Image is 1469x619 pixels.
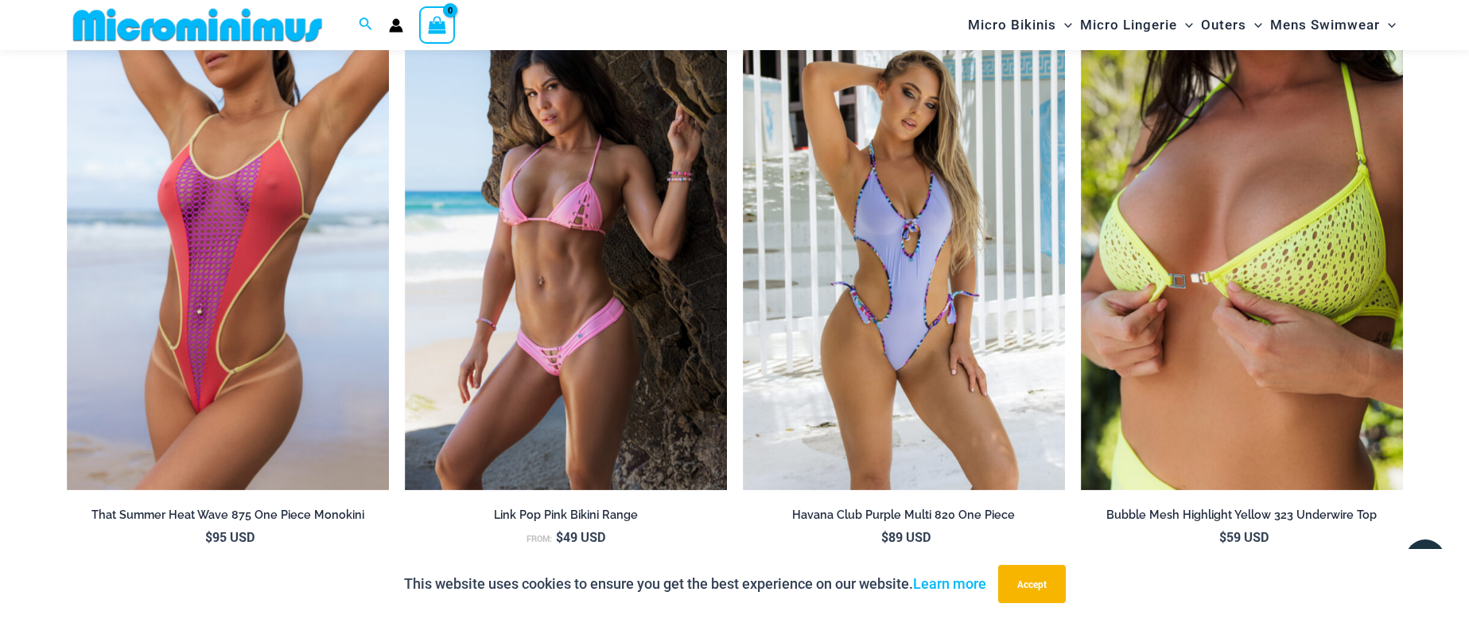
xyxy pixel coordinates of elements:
[419,6,456,43] a: View Shopping Cart, empty
[1219,528,1226,545] span: $
[1270,5,1380,45] span: Mens Swimwear
[556,528,563,545] span: $
[1201,5,1246,45] span: Outers
[743,7,1065,491] img: Havana Club Purple Multi 820 One Piece 01
[405,7,727,491] img: Link Pop Pink 3070 Top 4955 Bottom 01
[1197,5,1266,45] a: OutersMenu ToggleMenu Toggle
[962,2,1403,48] nav: Site Navigation
[527,533,552,544] span: From:
[1081,508,1403,523] h2: Bubble Mesh Highlight Yellow 323 Underwire Top
[1219,528,1269,545] bdi: 59 USD
[1081,7,1403,491] img: Bubble Mesh Highlight Yellow 323 Underwire Top 01
[205,528,212,545] span: $
[1080,5,1177,45] span: Micro Lingerie
[205,528,255,545] bdi: 95 USD
[1076,5,1197,45] a: Micro LingerieMenu ToggleMenu Toggle
[67,508,389,523] h2: That Summer Heat Wave 875 One Piece Monokini
[405,508,727,528] a: Link Pop Pink Bikini Range
[743,508,1065,523] h2: Havana Club Purple Multi 820 One Piece
[998,565,1066,603] button: Accept
[67,7,328,43] img: MM SHOP LOGO FLAT
[881,528,888,545] span: $
[67,7,389,491] img: That Summer Heat Wave 875 One Piece Monokini 10
[389,18,403,33] a: Account icon link
[1246,5,1262,45] span: Menu Toggle
[1081,508,1403,528] a: Bubble Mesh Highlight Yellow 323 Underwire Top
[881,528,931,545] bdi: 89 USD
[1056,5,1072,45] span: Menu Toggle
[913,575,986,592] a: Learn more
[1380,5,1396,45] span: Menu Toggle
[556,528,605,545] bdi: 49 USD
[359,15,373,35] a: Search icon link
[405,7,727,491] a: Link Pop Pink 3070 Top 4955 Bottom 01Link Pop Pink 3070 Top 4955 Bottom 02Link Pop Pink 3070 Top ...
[1081,7,1403,491] a: Bubble Mesh Highlight Yellow 323 Underwire Top 01Bubble Mesh Highlight Yellow 323 Underwire Top 4...
[743,508,1065,528] a: Havana Club Purple Multi 820 One Piece
[67,508,389,528] a: That Summer Heat Wave 875 One Piece Monokini
[968,5,1056,45] span: Micro Bikinis
[405,508,727,523] h2: Link Pop Pink Bikini Range
[67,7,389,491] a: That Summer Heat Wave 875 One Piece Monokini 10That Summer Heat Wave 875 One Piece Monokini 12Tha...
[743,7,1065,491] a: Havana Club Purple Multi 820 One Piece 01Havana Club Purple Multi 820 One Piece 03Havana Club Pur...
[1177,5,1193,45] span: Menu Toggle
[404,572,986,596] p: This website uses cookies to ensure you get the best experience on our website.
[964,5,1076,45] a: Micro BikinisMenu ToggleMenu Toggle
[1266,5,1400,45] a: Mens SwimwearMenu ToggleMenu Toggle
